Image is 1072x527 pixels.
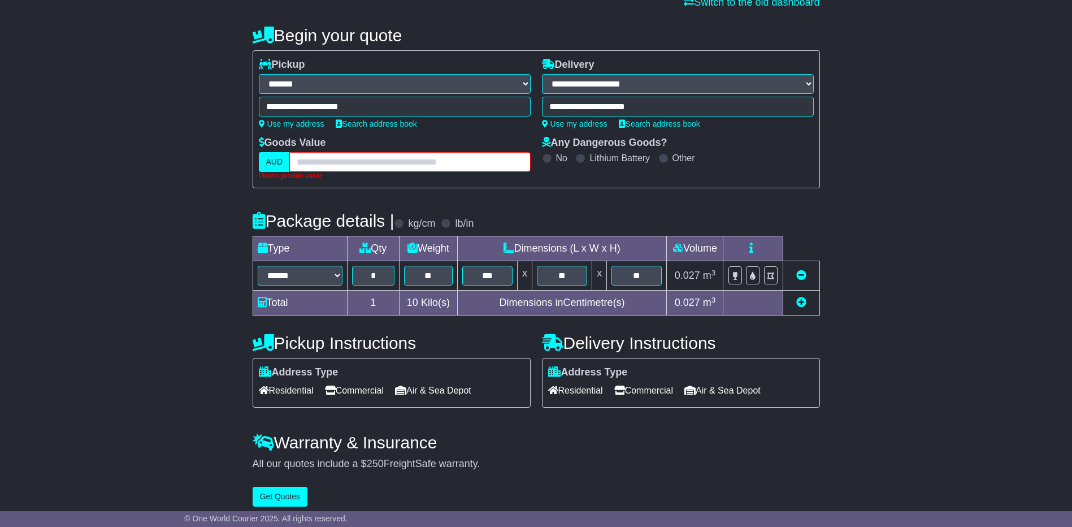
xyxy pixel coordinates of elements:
[253,458,820,470] div: All our quotes include a $ FreightSafe warranty.
[796,270,806,281] a: Remove this item
[542,334,820,352] h4: Delivery Instructions
[548,366,628,379] label: Address Type
[259,366,338,379] label: Address Type
[407,297,418,308] span: 10
[517,261,532,291] td: x
[711,269,716,277] sup: 3
[325,382,384,399] span: Commercial
[347,291,400,316] td: 1
[367,458,384,469] span: 250
[675,270,700,281] span: 0.027
[556,153,567,163] label: No
[796,297,806,308] a: Add new item
[259,119,324,128] a: Use my address
[253,26,820,45] h4: Begin your quote
[457,291,667,316] td: Dimensions in Centimetre(s)
[395,382,471,399] span: Air & Sea Depot
[457,236,667,261] td: Dimensions (L x W x H)
[542,119,607,128] a: Use my address
[542,59,594,71] label: Delivery
[711,296,716,304] sup: 3
[253,433,820,452] h4: Warranty & Insurance
[684,382,761,399] span: Air & Sea Depot
[455,218,474,230] label: lb/in
[184,514,348,523] span: © One World Courier 2025. All rights reserved.
[253,236,347,261] td: Type
[253,334,531,352] h4: Pickup Instructions
[589,153,650,163] label: Lithium Battery
[703,270,716,281] span: m
[259,59,305,71] label: Pickup
[675,297,700,308] span: 0.027
[259,152,290,172] label: AUD
[542,137,667,149] label: Any Dangerous Goods?
[619,119,700,128] a: Search address book
[259,382,314,399] span: Residential
[614,382,673,399] span: Commercial
[253,211,394,230] h4: Package details |
[672,153,695,163] label: Other
[336,119,417,128] a: Search address book
[253,291,347,316] td: Total
[667,236,723,261] td: Volume
[400,236,458,261] td: Weight
[253,487,308,507] button: Get Quotes
[548,382,603,399] span: Residential
[703,297,716,308] span: m
[259,137,326,149] label: Goods Value
[592,261,607,291] td: x
[347,236,400,261] td: Qty
[400,291,458,316] td: Kilo(s)
[259,172,531,180] div: Please provide value
[408,218,435,230] label: kg/cm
